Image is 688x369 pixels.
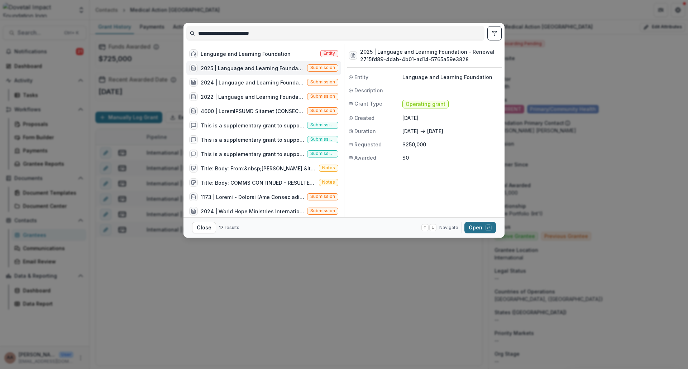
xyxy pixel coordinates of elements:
p: [DATE] [427,127,443,135]
p: $0 [402,154,500,161]
div: Language and Learning Foundation [201,50,291,58]
div: 2022 | Language and Learning Foundation [201,93,304,101]
div: This is a supplementary grant to support [PERSON_NAME]'s language translation project. WHMI will ... [201,150,304,158]
span: Entity [354,73,368,81]
span: Submission comment [310,151,335,156]
span: Requested [354,141,382,148]
span: Duration [354,127,376,135]
span: Submission [310,208,335,213]
span: Operating grant [406,101,445,107]
button: toggle filters [487,26,502,40]
span: Submission comment [310,137,335,142]
span: results [225,225,239,230]
span: Submission [310,79,335,84]
span: Created [354,114,374,122]
h3: 2025 | Language and Learning Foundation - Renewal [360,48,494,55]
div: 2025 | Language and Learning Foundation - Renewal [201,64,304,72]
div: 1173 | Loremi - Dolorsi (Ame Consec adip elits doe temp-inci utlab etd mag aliq en adminimven: Qu... [201,193,304,201]
div: 2024 | World Hope Ministries International - Supplementary Award (WHMI continues to pursue the go... [201,208,304,215]
span: Submission comment [310,122,335,127]
p: [DATE] [402,127,419,135]
p: Language and Learning Foundation [402,73,500,81]
span: Submission [310,108,335,113]
p: [DATE] [402,114,500,122]
span: Entity [324,51,335,56]
div: 4600 | LoremIPSUMD Sitamet (CONSECTETU ADIPI ELITSEDD: Ei te inci utlabo et dolo MA aliqua, en?ad... [201,107,304,115]
span: Grant Type [354,100,382,107]
div: Title: Body: COMMS CONTINUED - RESULTED IN 200K GIFT FROM DWFF&nbsp;[DATE][DATE] 2:27 PM, [PERSON... [201,179,316,186]
h3: 2715fd89-4dab-4b01-ad14-5765a59e3828 [360,55,494,63]
div: Title: Body: From:&nbsp;[PERSON_NAME] &lt;[PERSON_NAME][EMAIL_ADDRESS][DOMAIN_NAME]&gt;Sent:&nbsp... [201,165,316,172]
div: 2024 | Language and Learning Foundation [201,79,304,86]
span: Notes [322,165,335,170]
span: Submission [310,65,335,70]
button: Open [464,222,496,233]
div: This is a supplementary grant to support [PERSON_NAME]'s language translation project. WHMI will ... [201,136,304,144]
span: 17 [219,225,224,230]
span: Awarded [354,154,376,161]
span: Submission [310,194,335,199]
span: Notes [322,180,335,185]
p: $250,000 [402,141,500,148]
span: Submission [310,94,335,99]
span: Description [354,87,383,94]
div: This is a supplementary grant to support [PERSON_NAME]'s language translation project. WHMI will ... [201,122,304,129]
button: Close [192,222,216,233]
span: Navigate [439,224,458,231]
